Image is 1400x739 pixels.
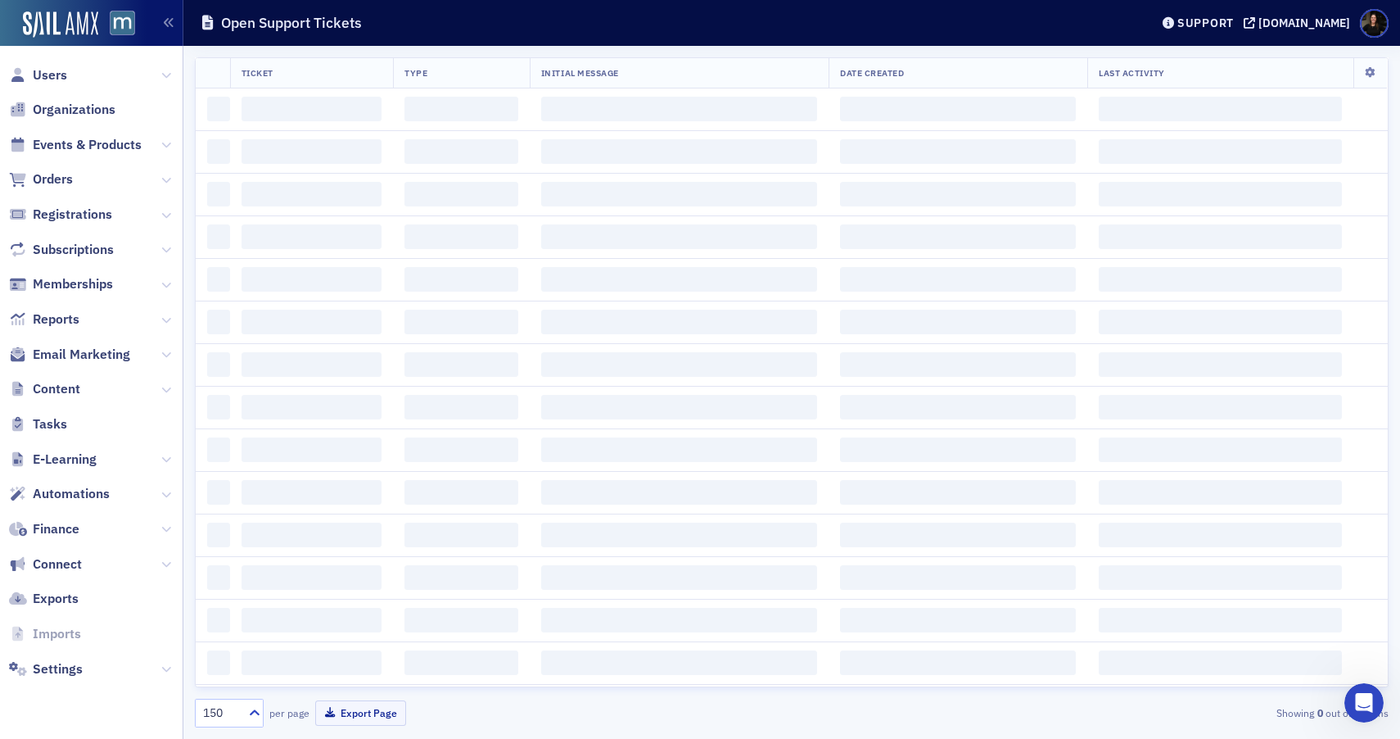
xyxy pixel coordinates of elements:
span: ‌ [242,310,382,334]
span: ‌ [1099,438,1342,462]
span: ‌ [207,565,230,590]
span: E-Learning [33,451,97,469]
div: Send us a messageWe typically reply in under 15 minutes [16,287,311,349]
span: ‌ [541,395,817,419]
span: ‌ [242,523,382,547]
span: ‌ [207,139,230,164]
span: ‌ [541,352,817,377]
a: Reports [9,311,79,329]
div: Recent message [34,206,294,224]
a: Users [9,66,67,84]
span: ‌ [541,310,817,334]
div: 150 [203,705,239,722]
span: ‌ [404,395,518,419]
span: ‌ [207,352,230,377]
span: ‌ [1099,182,1342,206]
button: Help [219,511,327,577]
span: ‌ [404,565,518,590]
span: Profile [1360,9,1389,38]
span: Home [36,552,73,564]
span: Initial Message [541,67,619,79]
span: ‌ [242,651,382,675]
a: Events & Products [9,136,142,154]
span: Ticket [242,67,273,79]
span: ‌ [1099,267,1342,292]
strong: 0 [1314,705,1325,720]
a: Imports [9,625,81,643]
span: ‌ [404,523,518,547]
span: ‌ [1099,565,1342,590]
span: ‌ [541,97,817,121]
span: ‌ [404,438,518,462]
div: Aidan avatarLuke avatarHi [PERSON_NAME], it looks like we lost about 85+ CPA candidates once you ... [17,217,310,278]
a: Registrations [9,206,112,224]
span: Connect [33,555,82,574]
img: Profile image for Luke [206,26,239,59]
span: ‌ [840,565,1076,590]
a: Finance [9,520,79,538]
a: Organizations [9,101,115,119]
span: Content [33,380,80,398]
span: ‌ [242,182,382,206]
img: SailAMX [23,11,98,38]
span: ‌ [404,182,518,206]
span: Help [260,552,286,564]
button: Messages [109,511,218,577]
span: ‌ [1099,651,1342,675]
span: Events & Products [33,136,142,154]
div: We typically reply in under 15 minutes [34,318,273,335]
div: [DOMAIN_NAME] [1258,16,1350,30]
span: ‌ [242,139,382,164]
span: Finance [33,520,79,538]
label: per page [269,705,309,720]
span: ‌ [840,224,1076,249]
span: ‌ [404,97,518,121]
img: logo [33,31,102,57]
span: ‌ [404,480,518,505]
span: ‌ [242,608,382,632]
div: Support [1177,16,1234,30]
span: Tasks [33,415,67,433]
span: ‌ [207,608,230,632]
span: ‌ [242,395,382,419]
span: ‌ [242,352,382,377]
div: Redirect an Event to a 3rd Party URL [34,479,274,496]
span: Registrations [33,206,112,224]
div: SailAMX [69,247,115,265]
span: ‌ [404,651,518,675]
span: ‌ [207,523,230,547]
span: ‌ [207,267,230,292]
span: ‌ [404,139,518,164]
a: Email Marketing [9,346,130,364]
span: ‌ [541,480,817,505]
span: Date Created [840,67,904,79]
span: ‌ [541,608,817,632]
span: ‌ [541,523,817,547]
span: ‌ [207,182,230,206]
span: ‌ [840,267,1076,292]
span: ‌ [207,310,230,334]
div: Close [282,26,311,56]
span: ‌ [1099,352,1342,377]
img: SailAMX [110,11,135,36]
img: Aidan avatar [32,241,52,261]
span: ‌ [541,565,817,590]
img: Luke avatar [44,241,64,261]
a: Tasks [9,415,67,433]
span: Hi [PERSON_NAME], it looks like we lost about 85+ CPA candidates once you pushed that fix. Is the... [69,232,1121,245]
span: ‌ [242,97,382,121]
span: ‌ [541,224,817,249]
span: Memberships [33,275,113,293]
a: Connect [9,555,82,574]
div: Redirect an Event to a 3rd Party URL [24,473,304,503]
span: ‌ [840,523,1076,547]
span: ‌ [404,352,518,377]
a: E-Learning [9,451,97,469]
span: Exports [33,590,79,608]
span: ‌ [242,565,382,590]
span: ‌ [1099,523,1342,547]
div: • 2h ago [119,247,165,265]
span: ‌ [242,438,382,462]
span: ‌ [1099,480,1342,505]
